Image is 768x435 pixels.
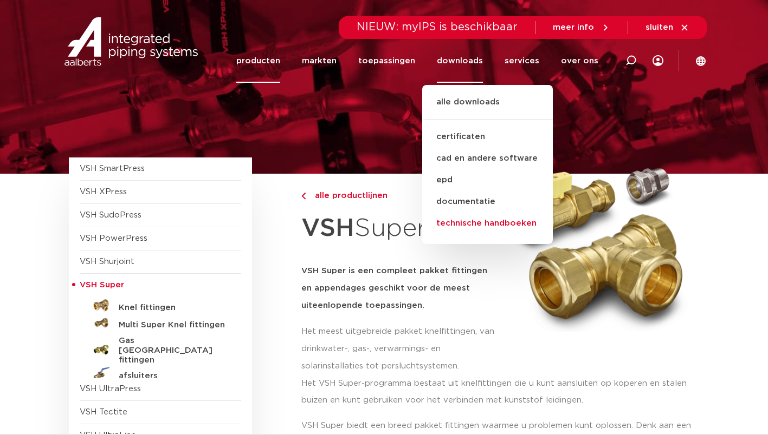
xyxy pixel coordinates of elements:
[422,169,553,191] a: epd
[80,258,134,266] a: VSH Shurjoint
[80,281,124,289] span: VSH Super
[553,23,594,31] span: meer info
[422,191,553,213] a: documentatie
[236,39,598,83] nav: Menu
[301,323,498,375] p: Het meest uitgebreide pakket knelfittingen, van drinkwater-, gas-, verwarmings- en solarinstallat...
[119,303,226,313] h5: Knel fittingen
[119,336,226,365] h5: Gas [GEOGRAPHIC_DATA] fittingen
[422,148,553,169] a: cad en andere software
[653,39,663,83] div: my IPS
[422,213,553,234] a: technische handboeken
[80,314,241,332] a: Multi Super Knel fittingen
[422,96,553,120] a: alle downloads
[357,22,518,32] span: NIEUW: myIPS is beschikbaar
[80,365,241,383] a: afsluiters
[119,320,226,330] h5: Multi Super Knel fittingen
[80,211,141,219] a: VSH SudoPress
[301,208,498,249] h1: Super
[422,126,553,148] a: certificaten
[301,193,306,200] img: chevron-right.svg
[646,23,689,32] a: sluiten
[561,39,598,83] a: over ons
[646,23,673,31] span: sluiten
[553,23,610,32] a: meer info
[80,188,127,196] a: VSH XPress
[80,297,241,314] a: Knel fittingen
[301,189,498,202] a: alle productlijnen
[437,39,483,83] a: downloads
[301,262,498,314] h5: VSH Super is een compleet pakket fittingen en appendages geschikt voor de meest uiteenlopende toe...
[301,216,354,241] strong: VSH
[308,192,388,200] span: alle productlijnen
[358,39,415,83] a: toepassingen
[505,39,539,83] a: services
[80,234,147,242] a: VSH PowerPress
[80,332,241,365] a: Gas [GEOGRAPHIC_DATA] fittingen
[80,385,141,393] a: VSH UltraPress
[80,408,127,416] a: VSH Tectite
[80,164,145,173] a: VSH SmartPress
[236,39,280,83] a: producten
[119,371,226,381] h5: afsluiters
[301,375,700,410] p: Het VSH Super-programma bestaat uit knelfittingen die u kunt aansluiten op koperen en stalen buiz...
[302,39,337,83] a: markten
